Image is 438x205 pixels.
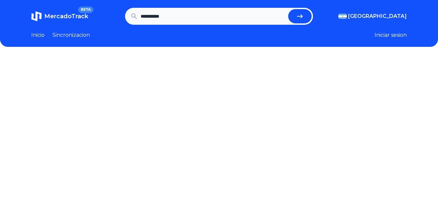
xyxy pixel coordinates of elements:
[338,14,347,19] img: Argentina
[348,12,407,20] span: [GEOGRAPHIC_DATA]
[31,11,88,21] a: MercadoTrackBETA
[52,31,90,39] a: Sincronizacion
[374,31,407,39] button: Iniciar sesion
[44,13,88,20] span: MercadoTrack
[31,11,42,21] img: MercadoTrack
[78,7,93,13] span: BETA
[338,12,407,20] button: [GEOGRAPHIC_DATA]
[31,31,45,39] a: Inicio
